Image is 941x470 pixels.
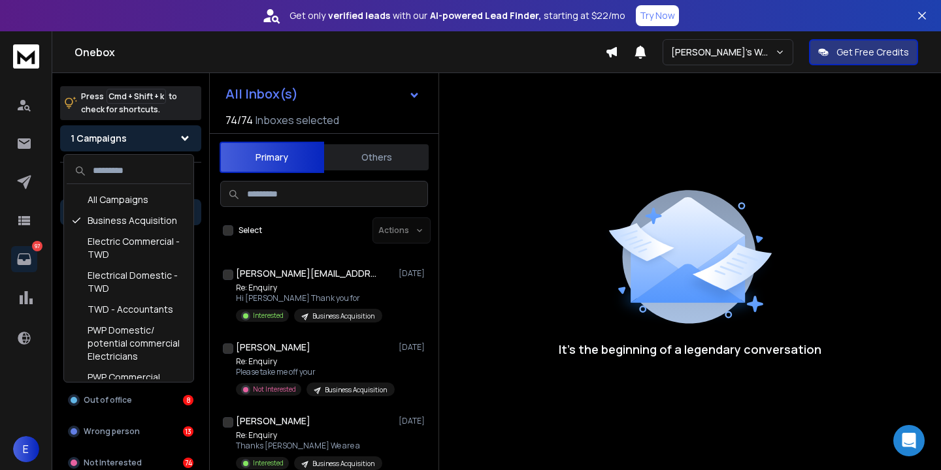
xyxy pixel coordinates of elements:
img: logo [13,44,39,69]
p: Get only with our starting at $22/mo [289,9,625,22]
p: It’s the beginning of a legendary conversation [559,340,821,358]
div: 13 [183,426,193,437]
label: Select [239,225,262,236]
p: Re: Enquiry [236,283,382,293]
p: Business Acquisition [312,311,374,321]
p: [DATE] [399,268,428,279]
h3: Filters [60,173,201,191]
h1: [PERSON_NAME][EMAIL_ADDRESS][DOMAIN_NAME] [236,267,380,280]
p: Interested [253,458,284,468]
div: Electrical Domestic - TWD [67,265,191,299]
p: Not Interested [84,458,142,468]
p: [DATE] [399,342,428,352]
div: PWP Commercial Electrics [67,367,191,401]
strong: AI-powered Lead Finder, [430,9,541,22]
p: Press to check for shortcuts. [81,90,177,116]
p: Interested [253,311,284,321]
div: Business Acquisition [67,210,191,231]
strong: verified leads [328,9,390,22]
div: Electric Commercial - TWD [67,231,191,265]
div: Open Intercom Messenger [893,425,925,456]
p: [DATE] [399,416,428,426]
p: Re: Enquiry [236,430,382,441]
p: Please take me off your [236,367,393,377]
p: 97 [32,241,42,251]
span: E [13,436,39,462]
p: Try Now [640,9,675,22]
p: Business Acquisition [312,459,374,469]
button: Primary [220,142,324,173]
p: Out of office [84,395,132,405]
p: Hi [PERSON_NAME] Thank you for [236,293,382,304]
p: [PERSON_NAME]'s Workspace [671,46,775,59]
p: Business Acquisition [325,385,387,395]
h1: [PERSON_NAME] [236,415,310,428]
div: TWD - Accountants [67,299,191,320]
div: PWP Domestic/ potential commercial Electricians [67,320,191,367]
h3: Inboxes selected [256,112,339,128]
h1: All Inbox(s) [225,87,298,101]
h1: 1 Campaigns [71,132,127,145]
p: Wrong person [84,426,140,437]
p: Thanks [PERSON_NAME] We are a [236,441,382,451]
p: Re: Enquiry [236,356,393,367]
span: Cmd + Shift + k [107,89,166,104]
p: Get Free Credits [836,46,909,59]
h1: Onebox [74,44,605,60]
div: All Campaigns [67,189,191,210]
button: Others [324,143,429,172]
div: 74 [183,458,193,468]
p: Not Interested [253,384,296,394]
div: 8 [183,395,193,405]
span: 74 / 74 [225,112,253,128]
h1: [PERSON_NAME] [236,341,310,354]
